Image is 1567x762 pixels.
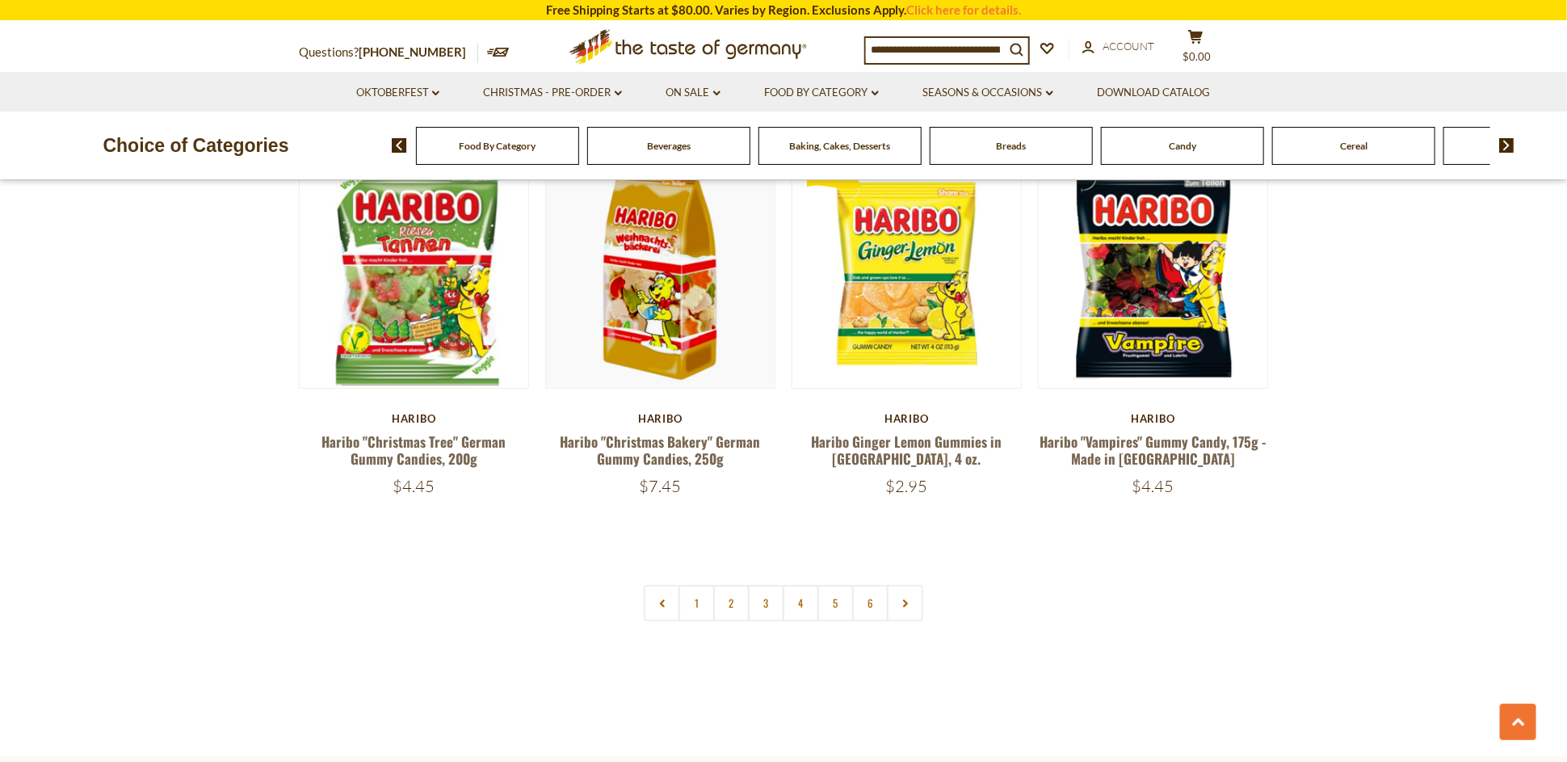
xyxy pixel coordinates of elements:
[300,159,528,388] img: Haribo
[639,476,681,496] span: $7.45
[783,585,819,621] a: 4
[299,42,478,63] p: Questions?
[1171,29,1220,69] button: $0.00
[647,140,691,152] a: Beverages
[852,585,889,621] a: 6
[713,585,750,621] a: 2
[792,412,1022,425] div: Haribo
[460,140,536,152] a: Food By Category
[792,159,1021,388] img: Haribo
[1103,40,1154,53] span: Account
[997,140,1027,152] a: Breads
[356,84,439,102] a: Oktoberfest
[1183,50,1212,63] span: $0.00
[545,412,775,425] div: Haribo
[484,84,622,102] a: Christmas - PRE-ORDER
[321,432,506,469] a: Haribo "Christmas Tree" German Gummy Candies, 200g
[923,84,1053,102] a: Seasons & Occasions
[1040,432,1267,469] a: Haribo "Vampires" Gummy Candy, 175g - Made in [GEOGRAPHIC_DATA]
[560,432,760,469] a: Haribo "Christmas Bakery" German Gummy Candies, 250g
[817,585,854,621] a: 5
[1132,476,1174,496] span: $4.45
[1082,38,1154,56] a: Account
[1340,140,1367,152] a: Cereal
[1038,412,1268,425] div: Haribo
[666,84,720,102] a: On Sale
[1039,159,1267,388] img: Haribo
[678,585,715,621] a: 1
[906,2,1021,17] a: Click here for details.
[748,585,784,621] a: 3
[546,159,775,388] img: Haribo
[359,44,466,59] a: [PHONE_NUMBER]
[765,84,879,102] a: Food By Category
[1169,140,1196,152] a: Candy
[392,138,407,153] img: previous arrow
[812,432,1002,469] a: Haribo Ginger Lemon Gummies in [GEOGRAPHIC_DATA], 4 oz.
[886,476,928,496] span: $2.95
[393,476,435,496] span: $4.45
[790,140,891,152] a: Baking, Cakes, Desserts
[1499,138,1514,153] img: next arrow
[1098,84,1211,102] a: Download Catalog
[299,412,529,425] div: Haribo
